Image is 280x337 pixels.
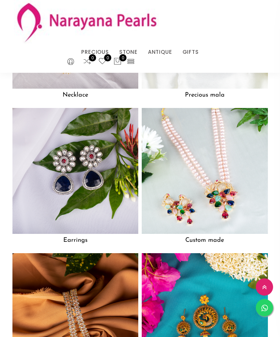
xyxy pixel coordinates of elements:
[83,57,91,66] a: 0
[12,89,139,102] h5: Necklace
[12,234,139,247] h5: Earrings
[119,54,127,61] span: 0
[89,54,96,61] span: 0
[183,47,199,57] a: GIFTS
[12,108,139,234] img: Earrings
[119,47,138,57] a: STONE
[104,54,111,61] span: 0
[98,57,106,66] a: 0
[142,89,268,102] h5: Precious mala
[113,57,122,66] button: 0
[142,108,268,234] img: Custom made
[148,47,172,57] a: ANTIQUE
[81,47,109,57] a: PRECIOUS
[142,234,268,247] h5: Custom made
